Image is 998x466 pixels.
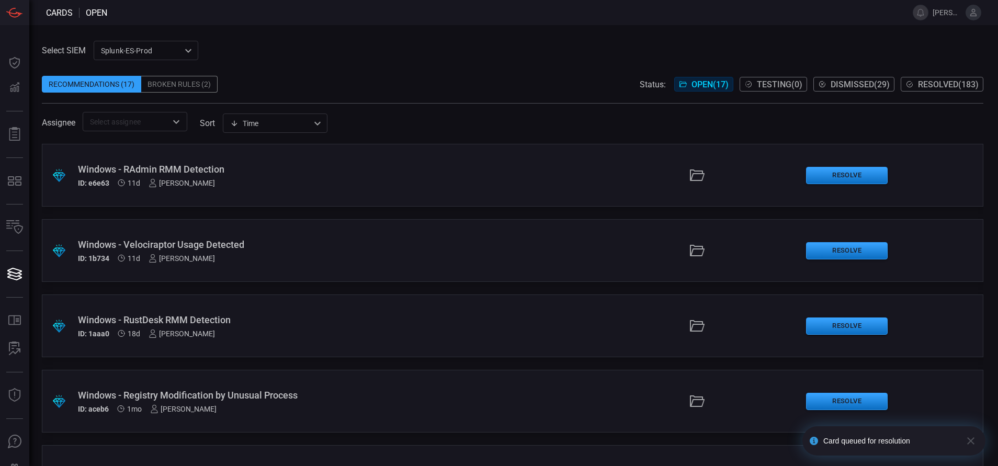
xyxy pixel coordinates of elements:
div: Recommendations (17) [42,76,141,93]
span: Resolved ( 183 ) [918,79,979,89]
button: Dashboard [2,50,27,75]
div: Windows - Registry Modification by Unusual Process [78,390,407,401]
input: Select assignee [86,115,167,128]
button: Open(17) [674,77,733,92]
span: Sep 21, 2025 11:14 AM [128,329,140,338]
span: Cards [46,8,73,18]
button: Detections [2,75,27,100]
span: Open ( 17 ) [691,79,729,89]
button: MITRE - Detection Posture [2,168,27,194]
h5: ID: 1aaa0 [78,329,109,338]
button: Open [169,115,184,129]
label: sort [200,118,215,128]
div: [PERSON_NAME] [149,329,215,338]
span: Testing ( 0 ) [757,79,802,89]
button: Inventory [2,215,27,240]
button: Resolve [806,167,888,184]
button: Threat Intelligence [2,383,27,408]
div: Windows - Velociraptor Usage Detected [78,239,407,250]
label: Select SIEM [42,46,86,55]
span: Dismissed ( 29 ) [831,79,890,89]
h5: ID: aceb6 [78,405,109,413]
span: Status: [640,79,666,89]
button: Ask Us A Question [2,429,27,454]
span: [PERSON_NAME].[PERSON_NAME] [933,8,961,17]
div: Windows - RustDesk RMM Detection [78,314,407,325]
button: Resolve [806,242,888,259]
button: Resolve [806,393,888,410]
div: Windows - RAdmin RMM Detection [78,164,407,175]
button: Resolved(183) [901,77,983,92]
span: open [86,8,107,18]
div: [PERSON_NAME] [149,254,215,263]
div: Broken Rules (2) [141,76,218,93]
button: Resolve [806,317,888,335]
span: Sep 28, 2025 9:55 AM [128,254,140,263]
span: Aug 31, 2025 11:50 AM [127,405,142,413]
span: Assignee [42,118,75,128]
div: [PERSON_NAME] [150,405,217,413]
h5: ID: e6e63 [78,179,109,187]
button: ALERT ANALYSIS [2,336,27,361]
p: Splunk-ES-Prod [101,46,182,56]
div: Time [230,118,311,129]
button: Testing(0) [740,77,807,92]
button: Cards [2,262,27,287]
span: Sep 28, 2025 9:55 AM [128,179,140,187]
div: Card queued for resolution [823,437,957,445]
button: Reports [2,122,27,147]
h5: ID: 1b734 [78,254,109,263]
button: Rule Catalog [2,308,27,333]
div: [PERSON_NAME] [149,179,215,187]
button: Dismissed(29) [813,77,894,92]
